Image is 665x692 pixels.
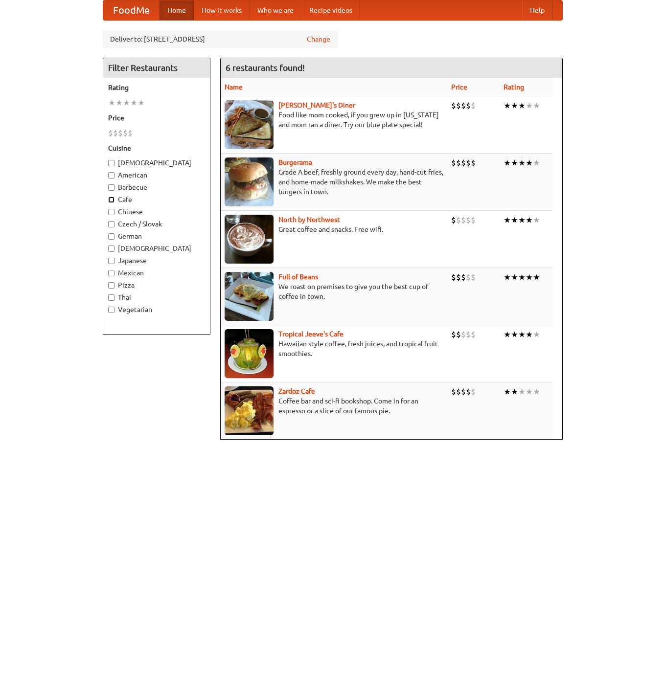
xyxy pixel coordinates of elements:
[511,215,518,225] li: ★
[225,157,274,206] img: burgerama.jpg
[461,329,466,340] li: $
[451,272,456,283] li: $
[225,83,243,91] a: Name
[518,157,526,168] li: ★
[108,128,113,138] li: $
[526,386,533,397] li: ★
[466,100,471,111] li: $
[466,272,471,283] li: $
[504,157,511,168] li: ★
[526,100,533,111] li: ★
[250,0,301,20] a: Who we are
[471,329,476,340] li: $
[108,280,205,290] label: Pizza
[225,282,443,301] p: We roast on premises to give you the best cup of coffee in town.
[533,157,540,168] li: ★
[466,386,471,397] li: $
[108,233,115,240] input: German
[307,34,330,44] a: Change
[301,0,360,20] a: Recipe videos
[108,143,205,153] h5: Cuisine
[533,272,540,283] li: ★
[225,386,274,435] img: zardoz.jpg
[123,97,130,108] li: ★
[160,0,194,20] a: Home
[511,272,518,283] li: ★
[103,0,160,20] a: FoodMe
[466,215,471,225] li: $
[108,197,115,203] input: Cafe
[471,386,476,397] li: $
[526,215,533,225] li: ★
[108,221,115,227] input: Czech / Slovak
[113,128,118,138] li: $
[108,256,205,266] label: Japanese
[108,231,205,241] label: German
[451,386,456,397] li: $
[456,272,461,283] li: $
[504,83,524,91] a: Rating
[466,157,471,168] li: $
[522,0,552,20] a: Help
[466,329,471,340] li: $
[456,100,461,111] li: $
[518,272,526,283] li: ★
[108,268,205,278] label: Mexican
[518,386,526,397] li: ★
[533,386,540,397] li: ★
[108,258,115,264] input: Japanese
[225,110,443,130] p: Food like mom cooked, if you grew up in [US_STATE] and mom ran a diner. Try our blue plate special!
[226,63,305,72] ng-pluralize: 6 restaurants found!
[456,215,461,225] li: $
[518,100,526,111] li: ★
[138,97,145,108] li: ★
[225,215,274,264] img: north.jpg
[278,330,344,338] a: Tropical Jeeve's Cafe
[456,157,461,168] li: $
[526,157,533,168] li: ★
[108,244,205,253] label: [DEMOGRAPHIC_DATA]
[451,215,456,225] li: $
[130,97,138,108] li: ★
[108,113,205,123] h5: Price
[451,329,456,340] li: $
[194,0,250,20] a: How it works
[278,273,318,281] a: Full of Beans
[118,128,123,138] li: $
[225,272,274,321] img: beans.jpg
[108,270,115,276] input: Mexican
[278,158,312,166] a: Burgerama
[108,209,115,215] input: Chinese
[225,224,443,234] p: Great coffee and snacks. Free wifi.
[511,329,518,340] li: ★
[115,97,123,108] li: ★
[108,195,205,204] label: Cafe
[108,182,205,192] label: Barbecue
[108,207,205,217] label: Chinese
[451,100,456,111] li: $
[108,246,115,252] input: [DEMOGRAPHIC_DATA]
[108,184,115,191] input: Barbecue
[533,215,540,225] li: ★
[103,58,210,78] h4: Filter Restaurants
[108,282,115,289] input: Pizza
[108,158,205,168] label: [DEMOGRAPHIC_DATA]
[511,157,518,168] li: ★
[504,386,511,397] li: ★
[451,157,456,168] li: $
[526,329,533,340] li: ★
[278,387,315,395] a: Zardoz Cafe
[471,272,476,283] li: $
[461,100,466,111] li: $
[108,160,115,166] input: [DEMOGRAPHIC_DATA]
[108,294,115,301] input: Thai
[278,216,340,223] a: North by Northwest
[461,215,466,225] li: $
[225,167,443,197] p: Grade A beef, freshly ground every day, hand-cut fries, and home-made milkshakes. We make the bes...
[108,83,205,92] h5: Rating
[533,100,540,111] li: ★
[108,307,115,313] input: Vegetarian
